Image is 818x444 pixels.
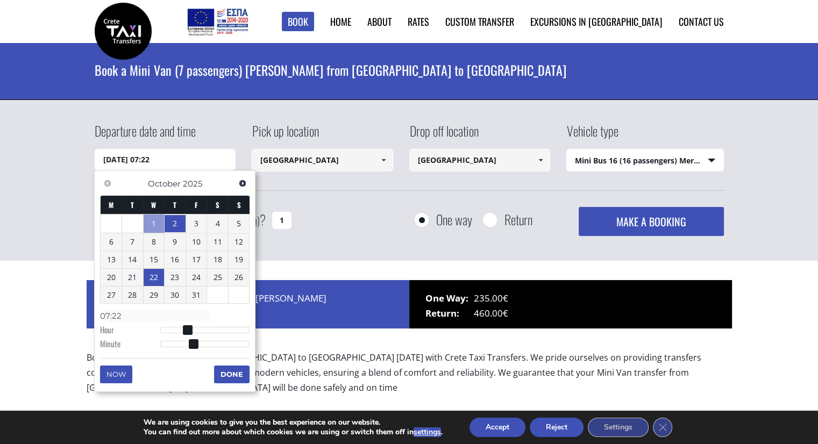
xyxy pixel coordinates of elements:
button: Settings [588,418,649,437]
a: 5 [229,215,250,232]
p: You can find out more about which cookies we are using or switch them off in . [144,427,443,437]
button: Accept [470,418,525,437]
a: 12 [229,233,250,250]
span: Tuesday [131,199,134,210]
label: Departure date and time [95,121,196,149]
a: Excursions in [GEOGRAPHIC_DATA] [530,15,663,28]
a: 24 [186,269,207,286]
a: 10 [186,233,207,250]
a: 26 [229,269,250,286]
span: Return: [425,306,474,321]
a: 14 [122,251,143,268]
a: 27 [101,287,122,304]
a: 19 [229,251,250,268]
button: Close GDPR Cookie Banner [653,418,672,437]
dt: Minute [100,338,160,352]
a: 20 [101,269,122,286]
span: 2025 [183,178,202,189]
dt: Hour [100,324,160,338]
input: Select pickup location [252,149,393,171]
button: MAKE A BOOKING [579,207,723,236]
span: Saturday [216,199,219,210]
a: Show All Items [374,149,392,171]
a: 29 [144,287,165,304]
div: Price for 1 x Mini Van (7 passengers) [PERSON_NAME] [87,280,409,328]
a: Rates [408,15,429,28]
a: Show All Items [532,149,550,171]
a: 6 [101,233,122,250]
button: settings [414,427,441,437]
img: e-bannersEUERDF180X90.jpg [186,5,250,38]
a: Custom Transfer [445,15,514,28]
p: We are using cookies to give you the best experience on our website. [144,418,443,427]
a: 17 [186,251,207,268]
img: Crete Taxi Transfers | Book a Mini Van transfer from Chania city to Heraklion airport | Crete Tax... [95,3,152,60]
a: 31 [186,287,207,304]
span: Thursday [173,199,176,210]
a: Contact us [679,15,724,28]
button: Done [214,366,250,383]
button: Reject [530,418,584,437]
label: Return [504,213,532,226]
button: Now [100,366,132,383]
a: 18 [207,251,228,268]
label: Vehicle type [566,121,618,149]
span: Previous [103,179,112,188]
a: 15 [144,251,165,268]
a: 9 [165,233,186,250]
label: One way [436,213,472,226]
a: 7 [122,233,143,250]
span: Next [238,179,247,188]
label: Pick up location [252,121,319,149]
span: October [148,178,181,189]
a: Home [330,15,351,28]
a: 25 [207,269,228,286]
a: 16 [165,251,186,268]
a: 8 [144,233,165,250]
p: Book a Mini Van transfer from [GEOGRAPHIC_DATA] to [GEOGRAPHIC_DATA] [DATE] with Crete Taxi Trans... [87,350,732,404]
span: Friday [195,199,198,210]
label: Drop off location [409,121,479,149]
input: Select drop-off location [409,149,551,171]
a: 4 [207,215,228,232]
a: 2 [165,215,186,232]
a: 1 [144,214,165,233]
a: 23 [165,269,186,286]
a: 21 [122,269,143,286]
span: Mini Bus 16 (16 passengers) Mercedes Sprinter [567,149,723,172]
a: Previous [100,176,115,191]
span: Wednesday [151,199,156,210]
span: Sunday [237,199,241,210]
a: 11 [207,233,228,250]
a: Next [235,176,250,191]
a: 3 [186,215,207,232]
a: About [367,15,392,28]
a: 28 [122,287,143,304]
a: Book [282,12,314,32]
h1: Book a Mini Van (7 passengers) [PERSON_NAME] from [GEOGRAPHIC_DATA] to [GEOGRAPHIC_DATA] [95,43,724,97]
a: 30 [165,287,186,304]
div: 235.00€ 460.00€ [409,280,732,328]
a: Crete Taxi Transfers | Book a Mini Van transfer from Chania city to Heraklion airport | Crete Tax... [95,24,152,35]
span: Monday [109,199,113,210]
span: One Way: [425,291,474,306]
a: 13 [101,251,122,268]
a: 22 [144,269,165,286]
